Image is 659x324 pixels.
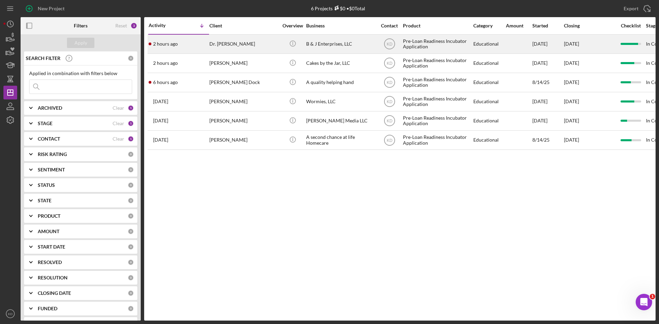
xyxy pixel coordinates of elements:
div: Pre-Loan Readiness Incubator Application [403,93,472,111]
div: Reset [115,23,127,28]
time: [DATE] [564,137,579,143]
b: RISK RATING [38,152,67,157]
div: B & J Enterprises, LLC [306,35,375,53]
span: 1 [650,294,655,299]
div: Checklist [616,23,645,28]
div: [DATE] [532,93,563,111]
div: Educational [473,73,505,92]
div: New Project [38,2,65,15]
div: 0 [128,228,134,235]
div: [DATE] [532,35,563,53]
div: [PERSON_NAME] [209,112,278,130]
iframe: Intercom live chat [636,294,652,310]
text: KD [386,119,392,123]
div: 1 [128,136,134,142]
div: [PERSON_NAME] [209,54,278,72]
div: Wormies, LLC [306,93,375,111]
b: STAGE [38,121,53,126]
div: Pre-Loan Readiness Incubator Application [403,35,472,53]
b: SENTIMENT [38,167,65,172]
div: Educational [473,93,505,111]
time: 2025-09-29 16:58 [153,99,168,104]
div: Pre-Loan Readiness Incubator Application [403,131,472,149]
b: RESOLVED [38,260,62,265]
time: [DATE] [564,98,579,104]
time: 2025-10-01 16:12 [153,80,178,85]
div: [DATE] [532,112,563,130]
time: 2025-10-01 20:22 [153,41,178,47]
b: CONTACT [38,136,60,142]
div: Educational [473,131,505,149]
b: RESOLUTION [38,275,68,280]
div: Export [624,2,638,15]
time: 2025-09-24 17:42 [153,118,168,123]
div: 0 [128,244,134,250]
div: Apply [74,38,87,48]
button: New Project [21,2,71,15]
b: STATE [38,198,51,203]
div: Activity [149,23,179,28]
div: Clear [113,121,124,126]
div: 0 [128,213,134,219]
b: PRODUCT [38,213,60,219]
div: 1 [128,105,134,111]
div: Client [209,23,278,28]
div: [PERSON_NAME] [209,93,278,111]
div: Applied in combination with filters below [29,71,132,76]
time: [DATE] [564,79,579,85]
div: 0 [128,197,134,204]
div: 0 [128,167,134,173]
div: Overview [280,23,305,28]
time: [DATE] [564,118,579,123]
div: 6 Projects • $0 Total [311,5,365,11]
div: 0 [128,151,134,157]
div: Started [532,23,563,28]
div: 0 [128,290,134,296]
time: [DATE] [564,41,579,47]
div: 8/14/25 [532,131,563,149]
div: 0 [128,182,134,188]
div: Contact [377,23,402,28]
b: ARCHIVED [38,105,62,111]
div: $0 [333,5,345,11]
div: Educational [473,112,505,130]
b: START DATE [38,244,65,250]
b: FUNDED [38,306,57,311]
div: [DATE] [532,54,563,72]
b: Filters [74,23,88,28]
b: SEARCH FILTER [26,56,60,61]
button: Export [617,2,656,15]
div: A quality helping hand [306,73,375,92]
div: Pre-Loan Readiness Incubator Application [403,112,472,130]
div: Dr. [PERSON_NAME] [209,35,278,53]
div: Cakes by the Jar, LLC [306,54,375,72]
div: Category [473,23,505,28]
div: 3 [130,22,137,29]
text: KD [8,312,12,316]
div: Pre-Loan Readiness Incubator Application [403,54,472,72]
text: KD [386,138,392,143]
div: Closing [564,23,615,28]
time: [DATE] [564,60,579,66]
div: Educational [473,54,505,72]
div: 0 [128,259,134,265]
text: KD [386,80,392,85]
time: 2025-08-15 01:44 [153,137,168,143]
b: STATUS [38,182,55,188]
text: KD [386,42,392,47]
div: [PERSON_NAME] [209,131,278,149]
div: Pre-Loan Readiness Incubator Application [403,73,472,92]
time: 2025-10-01 19:38 [153,60,178,66]
div: Amount [506,23,532,28]
div: 1 [128,120,134,127]
div: [PERSON_NAME] Media LLC [306,112,375,130]
div: 0 [128,305,134,312]
div: 0 [128,275,134,281]
div: A second chance at life Homecare [306,131,375,149]
button: Apply [67,38,94,48]
div: Business [306,23,375,28]
b: AMOUNT [38,229,59,234]
b: CLOSING DATE [38,290,71,296]
div: Educational [473,35,505,53]
div: Clear [113,136,124,142]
